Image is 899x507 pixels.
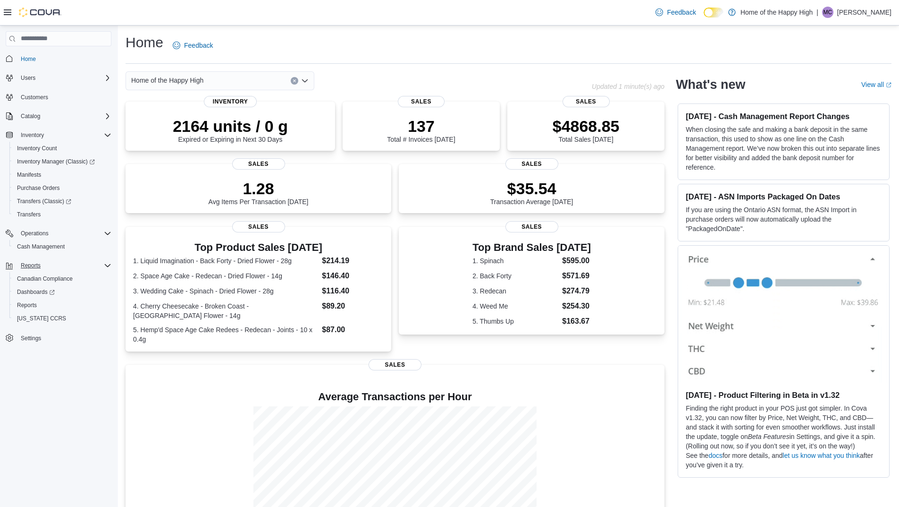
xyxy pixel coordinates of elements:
dd: $116.40 [322,285,384,297]
a: Reports [13,300,41,311]
dt: 4. Weed Me [472,301,558,311]
h3: Top Brand Sales [DATE] [472,242,591,253]
span: Inventory Manager (Classic) [13,156,111,167]
button: Clear input [291,77,298,85]
button: Transfers [9,208,115,221]
a: [US_STATE] CCRS [13,313,70,324]
span: Transfers (Classic) [13,196,111,207]
dd: $571.69 [562,270,591,282]
a: Inventory Count [13,143,61,154]
button: Cash Management [9,240,115,253]
dd: $254.30 [562,301,591,312]
div: Total # Invoices [DATE] [387,117,455,143]
div: Avg Items Per Transaction [DATE] [209,179,309,206]
a: Feedback [169,36,217,55]
a: Inventory Manager (Classic) [13,156,99,167]
h2: What's new [676,77,745,92]
a: Settings [17,333,45,344]
span: Inventory Manager (Classic) [17,158,95,165]
p: Updated 1 minute(s) ago [592,83,664,90]
span: Inventory [21,131,44,139]
span: Cash Management [17,243,65,250]
em: Beta Features [748,433,790,440]
a: Transfers [13,209,44,220]
dt: 1. Liquid Imagination - Back Forty - Dried Flower - 28g [133,256,318,266]
a: Manifests [13,169,45,180]
button: Canadian Compliance [9,272,115,285]
h3: [DATE] - Cash Management Report Changes [686,112,882,121]
span: Inventory Count [17,145,57,152]
dd: $146.40 [322,270,384,282]
button: Inventory Count [9,142,115,155]
input: Dark Mode [704,8,723,17]
span: MC [823,7,832,18]
span: Reports [13,300,111,311]
span: Sales [232,221,285,232]
span: Home of the Happy High [131,75,203,86]
span: Dashboards [17,288,55,296]
div: Transaction Average [DATE] [490,179,573,206]
span: Catalog [21,112,40,120]
dd: $89.20 [322,301,384,312]
span: Sales [505,221,558,232]
dt: 3. Redecan [472,286,558,296]
a: Cash Management [13,241,68,252]
dt: 3. Wedding Cake - Spinach - Dried Flower - 28g [133,286,318,296]
span: Canadian Compliance [13,273,111,284]
button: Catalog [17,111,44,122]
span: Users [21,74,35,82]
span: Settings [17,332,111,344]
span: Feedback [184,41,213,50]
span: Washington CCRS [13,313,111,324]
p: $4868.85 [553,117,620,136]
button: Operations [17,228,52,239]
dd: $595.00 [562,255,591,266]
p: $35.54 [490,179,573,198]
dt: 5. Thumbs Up [472,317,558,326]
dt: 1. Spinach [472,256,558,266]
span: Reports [17,260,111,271]
button: Home [2,52,115,66]
span: Sales [505,158,558,170]
p: 137 [387,117,455,136]
a: Home [17,53,40,65]
a: Purchase Orders [13,182,64,194]
span: Home [17,53,111,65]
button: Reports [17,260,44,271]
a: let us know what you think [783,452,860,459]
span: Inventory [17,129,111,141]
span: Transfers [17,211,41,218]
span: Sales [398,96,445,107]
a: Canadian Compliance [13,273,76,284]
h3: [DATE] - Product Filtering in Beta in v1.32 [686,390,882,400]
span: Sales [369,359,421,370]
span: Feedback [667,8,696,17]
span: Cash Management [13,241,111,252]
h3: Top Product Sales [DATE] [133,242,384,253]
span: Home [21,55,36,63]
button: Purchase Orders [9,181,115,195]
span: Reports [21,262,41,269]
a: Feedback [652,3,699,22]
button: Users [17,72,39,84]
nav: Complex example [6,48,111,370]
dd: $87.00 [322,324,384,335]
span: Operations [17,228,111,239]
button: Operations [2,227,115,240]
span: Reports [17,301,37,309]
span: Operations [21,230,49,237]
dt: 2. Back Forty [472,271,558,281]
a: Customers [17,92,52,103]
span: Customers [17,91,111,103]
div: Meaghan Cooke [822,7,833,18]
span: Dashboards [13,286,111,298]
a: Transfers (Classic) [13,196,75,207]
a: docs [708,452,723,459]
a: View allExternal link [861,81,891,88]
a: Inventory Manager (Classic) [9,155,115,168]
p: | [816,7,818,18]
span: Purchase Orders [13,182,111,194]
button: Users [2,71,115,85]
svg: External link [886,82,891,88]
